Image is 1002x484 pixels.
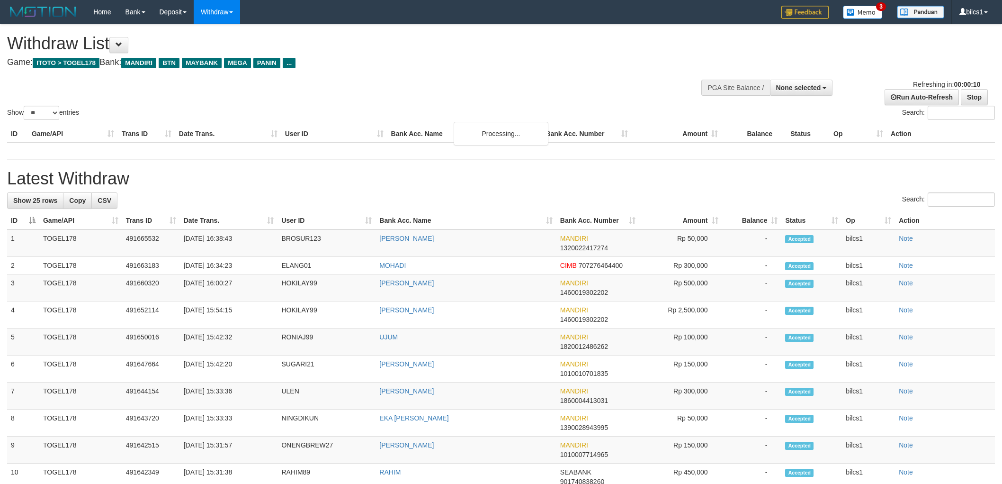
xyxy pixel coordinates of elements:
[842,257,895,274] td: bilcs1
[180,229,278,257] td: [DATE] 16:38:43
[830,125,887,143] th: Op
[277,212,376,229] th: User ID: activate to sort column ascending
[560,387,588,395] span: MANDIRI
[785,280,814,288] span: Accepted
[899,414,913,422] a: Note
[899,262,913,269] a: Note
[180,410,278,437] td: [DATE] 15:33:33
[722,125,787,143] th: Balance
[887,125,995,143] th: Action
[560,468,591,476] span: SEABANK
[39,257,122,274] td: TOGEL178
[379,441,434,449] a: [PERSON_NAME]
[28,125,118,143] th: Game/API
[122,301,180,329] td: 491652114
[560,397,608,404] span: Copy 1860004413031 to clipboard
[39,410,122,437] td: TOGEL178
[639,383,722,410] td: Rp 300,000
[379,414,448,422] a: EKA [PERSON_NAME]
[122,410,180,437] td: 491643720
[899,333,913,341] a: Note
[560,370,608,377] span: Copy 1010010701835 to clipboard
[24,106,59,120] select: Showentries
[899,306,913,314] a: Note
[180,301,278,329] td: [DATE] 15:54:15
[722,383,782,410] td: -
[7,329,39,356] td: 5
[39,437,122,464] td: TOGEL178
[122,356,180,383] td: 491647664
[277,356,376,383] td: SUGARI21
[118,125,175,143] th: Trans ID
[39,274,122,301] td: TOGEL178
[39,329,122,356] td: TOGEL178
[277,329,376,356] td: RONIAJ99
[277,229,376,257] td: BROSUR123
[885,89,959,105] a: Run Auto-Refresh
[842,356,895,383] td: bilcs1
[277,274,376,301] td: HOKILAY99
[180,437,278,464] td: [DATE] 15:31:57
[781,6,829,19] img: Feedback.jpg
[122,229,180,257] td: 491665532
[639,257,722,274] td: Rp 300,000
[639,410,722,437] td: Rp 50,000
[98,197,111,204] span: CSV
[122,274,180,301] td: 491660320
[785,442,814,450] span: Accepted
[722,212,782,229] th: Balance: activate to sort column ascending
[277,437,376,464] td: ONENGBREW27
[781,212,842,229] th: Status: activate to sort column ascending
[639,356,722,383] td: Rp 150,000
[560,279,588,287] span: MANDIRI
[639,274,722,301] td: Rp 500,000
[7,274,39,301] td: 3
[560,333,588,341] span: MANDIRI
[560,424,608,431] span: Copy 1390028943995 to clipboard
[7,169,995,188] h1: Latest Withdraw
[39,383,122,410] td: TOGEL178
[39,301,122,329] td: TOGEL178
[785,307,814,315] span: Accepted
[7,106,79,120] label: Show entries
[560,414,588,422] span: MANDIRI
[560,306,588,314] span: MANDIRI
[722,229,782,257] td: -
[928,106,995,120] input: Search:
[122,383,180,410] td: 491644154
[842,212,895,229] th: Op: activate to sort column ascending
[454,122,548,146] div: Processing...
[7,257,39,274] td: 2
[277,257,376,274] td: ELANG01
[33,58,99,68] span: ITOTO > TOGEL178
[776,84,821,91] span: None selected
[842,437,895,464] td: bilcs1
[722,437,782,464] td: -
[895,212,995,229] th: Action
[954,81,980,88] strong: 00:00:10
[281,125,387,143] th: User ID
[722,274,782,301] td: -
[122,437,180,464] td: 491642515
[253,58,280,68] span: PANIN
[560,360,588,368] span: MANDIRI
[902,106,995,120] label: Search:
[722,257,782,274] td: -
[63,192,92,209] a: Copy
[899,235,913,242] a: Note
[159,58,179,68] span: BTN
[899,360,913,368] a: Note
[7,301,39,329] td: 4
[785,361,814,369] span: Accepted
[842,229,895,257] td: bilcs1
[785,235,814,243] span: Accepted
[379,468,401,476] a: RAHIM
[785,469,814,477] span: Accepted
[376,212,556,229] th: Bank Acc. Name: activate to sort column ascending
[899,441,913,449] a: Note
[7,410,39,437] td: 8
[69,197,86,204] span: Copy
[379,235,434,242] a: [PERSON_NAME]
[13,197,57,204] span: Show 25 rows
[7,356,39,383] td: 6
